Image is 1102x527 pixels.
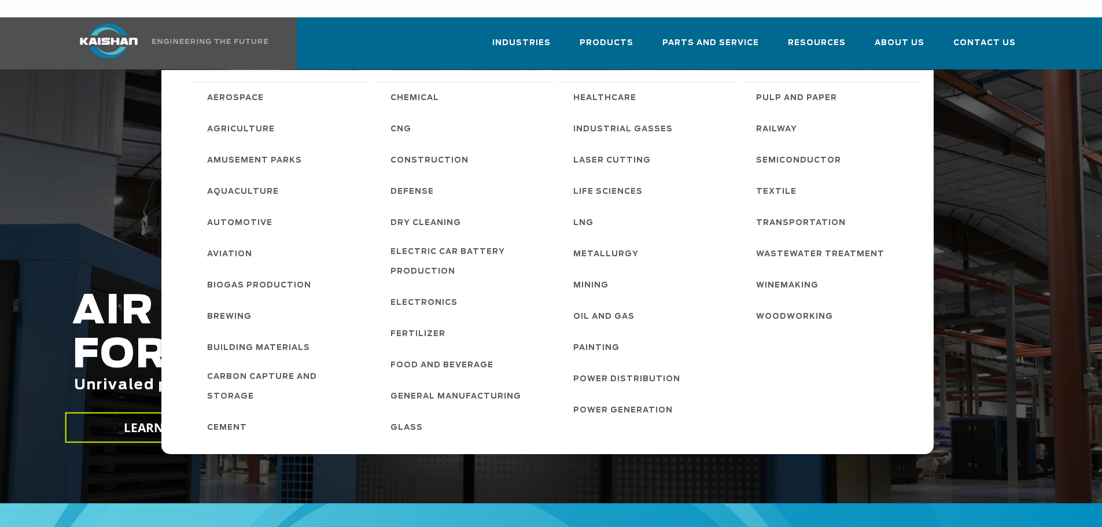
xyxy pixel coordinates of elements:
span: Brewing [207,307,252,327]
a: Painting [562,331,738,363]
span: Winemaking [756,276,819,296]
span: Automotive [207,213,272,233]
a: Automotive [196,207,371,238]
a: Textile [745,175,920,207]
span: General Manufacturing [390,387,521,407]
span: Semiconductor [756,151,841,171]
a: Industries [492,28,551,67]
a: Biogas Production [196,269,371,300]
h2: AIR COMPRESSORS FOR THE [72,290,868,429]
span: CNG [390,120,411,139]
a: Transportation [745,207,920,238]
a: Amusement Parks [196,144,371,175]
a: Brewing [196,300,371,331]
span: Cement [207,418,247,438]
a: Woodworking [745,300,920,331]
span: Parts and Service [662,36,759,50]
a: Laser Cutting [562,144,738,175]
span: Healthcare [573,89,636,108]
a: About Us [875,28,924,67]
a: Building Materials [196,331,371,363]
a: Electronics [379,286,555,318]
a: Dry Cleaning [379,207,555,238]
a: Electric Car Battery Production [379,238,555,286]
span: Power Generation [573,401,673,421]
a: Power Distribution [562,363,738,394]
span: Unrivaled performance with up to 35% energy cost savings. [74,378,569,392]
a: Resources [788,28,846,67]
a: Chemical [379,82,555,113]
a: Food and Beverage [379,349,555,380]
span: Metallurgy [573,245,639,264]
span: Amusement Parks [207,151,302,171]
span: Wastewater Treatment [756,245,884,264]
span: Construction [390,151,469,171]
a: Metallurgy [562,238,738,269]
span: Industries [492,36,551,50]
span: Mining [573,276,609,296]
span: LEARN MORE [123,419,203,436]
span: Oil and Gas [573,307,635,327]
a: Pulp and Paper [745,82,920,113]
a: Products [580,28,633,67]
a: LNG [562,207,738,238]
span: Life Sciences [573,182,643,202]
a: Aquaculture [196,175,371,207]
a: General Manufacturing [379,380,555,411]
a: Oil and Gas [562,300,738,331]
img: kaishan logo [65,24,152,58]
span: Railway [756,120,797,139]
a: Railway [745,113,920,144]
a: Semiconductor [745,144,920,175]
span: Biogas Production [207,276,311,296]
span: Agriculture [207,120,275,139]
span: Dry Cleaning [390,213,461,233]
a: Glass [379,411,555,443]
span: About Us [875,36,924,50]
span: Products [580,36,633,50]
span: Glass [390,418,423,438]
a: Kaishan USA [65,17,270,69]
a: Defense [379,175,555,207]
span: Electric Car Battery Production [390,242,543,282]
a: Cement [196,411,371,443]
span: Industrial Gasses [573,120,673,139]
a: Aviation [196,238,371,269]
a: Agriculture [196,113,371,144]
a: CNG [379,113,555,144]
span: Carbon Capture and Storage [207,367,360,407]
a: Construction [379,144,555,175]
a: Life Sciences [562,175,738,207]
a: Healthcare [562,82,738,113]
span: Laser Cutting [573,151,651,171]
span: Woodworking [756,307,833,327]
span: Aerospace [207,89,264,108]
a: Mining [562,269,738,300]
a: Winemaking [745,269,920,300]
span: Contact Us [953,36,1016,50]
a: Aerospace [196,82,371,113]
span: Building Materials [207,338,310,358]
span: Power Distribution [573,370,680,389]
a: Fertilizer [379,318,555,349]
span: Resources [788,36,846,50]
span: Textile [756,182,797,202]
a: Parts and Service [662,28,759,67]
span: Food and Beverage [390,356,493,375]
a: Power Generation [562,394,738,425]
a: Industrial Gasses [562,113,738,144]
span: Electronics [390,293,458,313]
span: LNG [573,213,594,233]
span: Pulp and Paper [756,89,837,108]
span: Chemical [390,89,439,108]
a: Contact Us [953,28,1016,67]
span: Defense [390,182,434,202]
a: Carbon Capture and Storage [196,363,371,411]
span: Aviation [207,245,252,264]
a: Wastewater Treatment [745,238,920,269]
a: LEARN MORE [65,412,261,443]
img: Engineering the future [152,39,268,44]
span: Transportation [756,213,846,233]
span: Fertilizer [390,325,445,344]
span: Painting [573,338,620,358]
